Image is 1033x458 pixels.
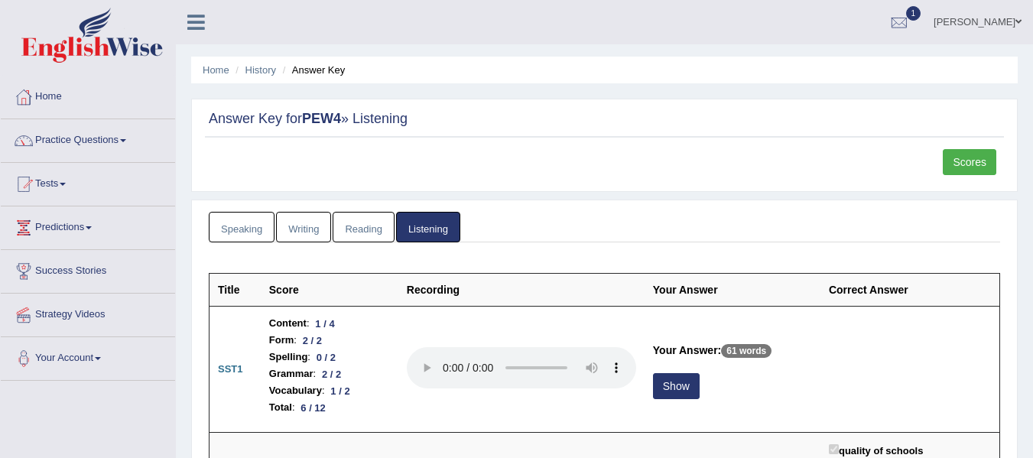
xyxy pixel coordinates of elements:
div: 2 / 2 [316,366,347,382]
th: Recording [398,274,645,307]
div: 1 / 2 [325,383,356,399]
a: Your Account [1,337,175,375]
a: Home [203,64,229,76]
a: Strategy Videos [1,294,175,332]
li: : [269,315,390,332]
a: Tests [1,163,175,201]
a: Home [1,76,175,114]
a: Reading [333,212,394,243]
b: Total [269,399,292,416]
li: : [269,382,390,399]
th: Title [210,274,261,307]
div: 6 / 12 [295,400,332,416]
li: : [269,349,390,365]
h2: Answer Key for » Listening [209,112,1000,127]
strong: PEW4 [302,111,341,126]
input: quality of schools [829,444,839,454]
button: Show [653,373,700,399]
b: Vocabulary [269,382,322,399]
b: Form [269,332,294,349]
span: 1 [906,6,921,21]
p: 61 words [721,344,772,358]
div: 1 / 4 [310,316,341,332]
a: Speaking [209,212,274,243]
a: History [245,64,276,76]
b: Grammar [269,365,313,382]
a: Predictions [1,206,175,245]
th: Score [261,274,398,307]
a: Practice Questions [1,119,175,158]
th: Your Answer [645,274,820,307]
b: Content [269,315,307,332]
b: SST1 [218,363,243,375]
a: Listening [396,212,460,243]
li: : [269,399,390,416]
a: Scores [943,149,996,175]
li: : [269,332,390,349]
li: Answer Key [279,63,346,77]
a: Writing [276,212,331,243]
div: 0 / 2 [310,349,342,365]
a: Success Stories [1,250,175,288]
th: Correct Answer [820,274,1000,307]
b: Spelling [269,349,308,365]
div: 2 / 2 [297,333,328,349]
b: Your Answer: [653,344,721,356]
li: : [269,365,390,382]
